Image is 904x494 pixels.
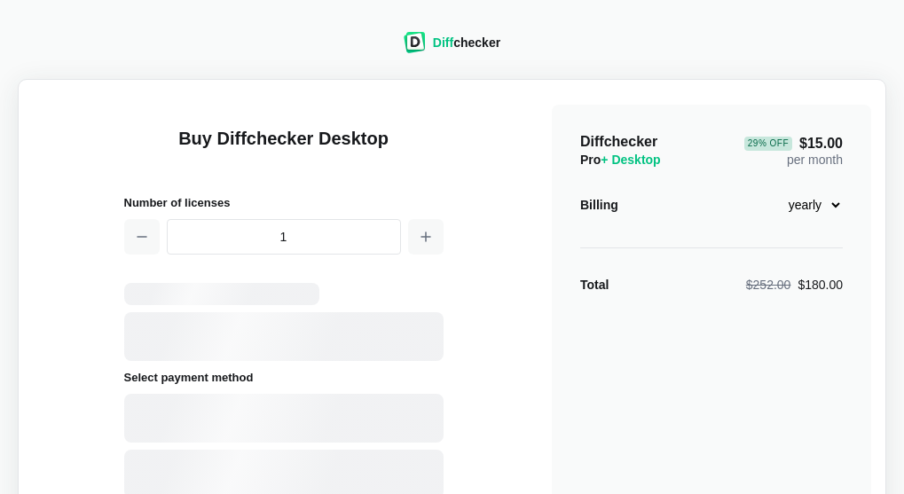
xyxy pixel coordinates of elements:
span: Pro [580,153,661,167]
img: Diffchecker logo [404,32,426,53]
span: Diffchecker [580,134,657,149]
h2: Number of licenses [124,193,444,212]
div: checker [433,34,500,51]
strong: Total [580,278,609,292]
div: Billing [580,196,618,214]
h2: Select payment method [124,368,444,387]
div: 29 % Off [744,137,792,151]
span: Diff [433,35,453,50]
a: Diffchecker logoDiffchecker [404,42,500,56]
span: $252.00 [746,278,791,292]
span: $15.00 [744,137,843,151]
div: $180.00 [746,276,843,294]
div: per month [744,133,843,169]
span: + Desktop [601,153,660,167]
input: 1 [167,219,401,255]
h1: Buy Diffchecker Desktop [124,126,444,172]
